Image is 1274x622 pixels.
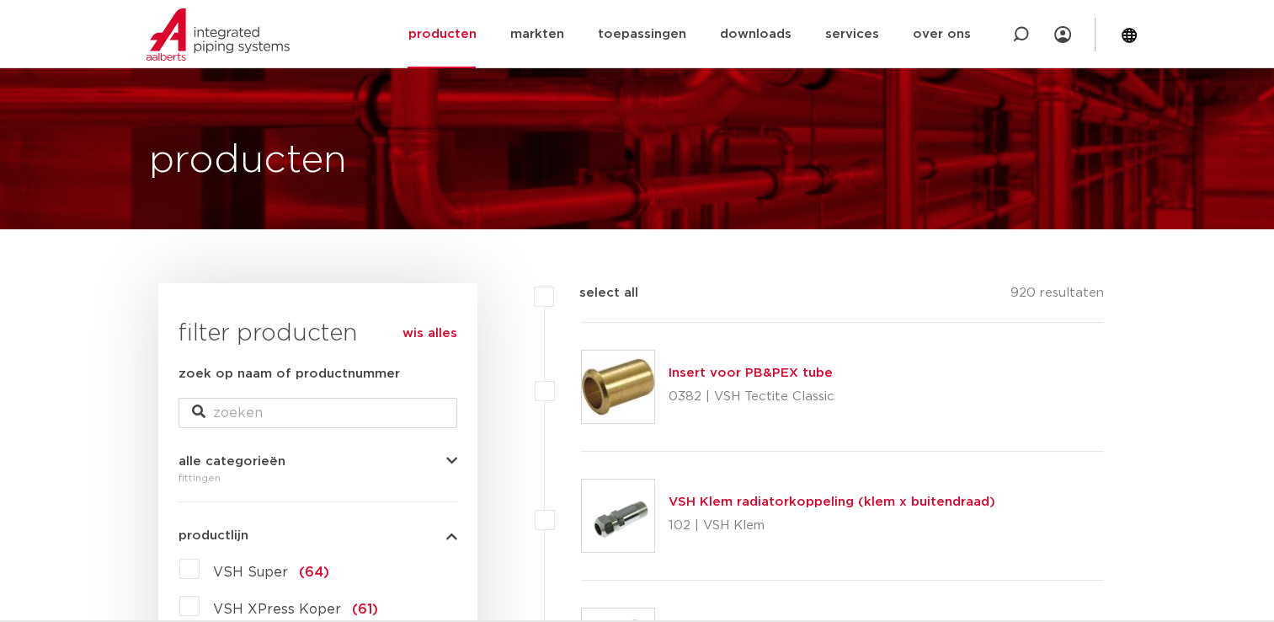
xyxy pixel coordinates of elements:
[179,364,400,384] label: zoek op naam of productnummer
[179,468,457,488] div: fittingen
[179,317,457,351] h3: filter producten
[669,496,995,508] a: VSH Klem radiatorkoppeling (klem x buitendraad)
[1010,283,1103,309] p: 920 resultaten
[582,480,654,552] img: Thumbnail for VSH Klem radiatorkoppeling (klem x buitendraad)
[669,383,834,410] p: 0382 | VSH Tectite Classic
[179,529,457,542] button: productlijn
[213,603,341,616] span: VSH XPress Koper
[554,283,638,303] label: select all
[352,603,378,616] span: (61)
[402,324,457,344] a: wis alles
[179,529,248,542] span: productlijn
[149,134,347,188] h1: producten
[179,398,457,428] input: zoeken
[213,566,288,579] span: VSH Super
[179,455,285,468] span: alle categorieën
[179,455,457,468] button: alle categorieën
[669,367,833,379] a: Insert voor PB&PEX tube
[582,351,654,423] img: Thumbnail for Insert voor PB&PEX tube
[299,566,329,579] span: (64)
[669,512,995,539] p: 102 | VSH Klem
